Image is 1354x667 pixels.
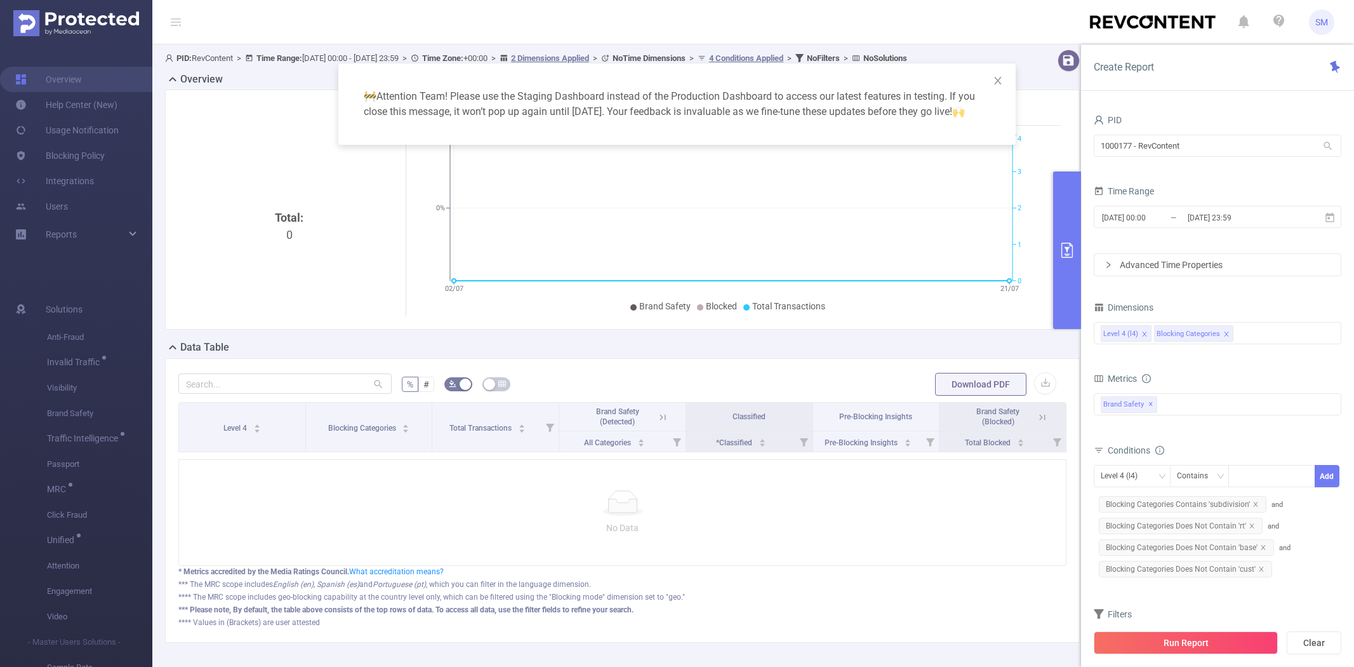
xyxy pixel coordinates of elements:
[1099,561,1272,577] span: Blocking Categories Does Not Contain 'cust'
[1158,473,1166,482] i: icon: down
[1260,544,1266,551] i: icon: close
[1101,466,1146,487] div: Level 4 (l4)
[993,76,1003,86] i: icon: close
[1252,501,1259,508] i: icon: close
[1141,331,1148,339] i: icon: close
[1186,209,1289,226] input: End date
[1094,115,1122,125] span: PID
[1099,539,1274,556] span: Blocking Categories Does Not Contain 'base'
[1101,209,1204,226] input: Start date
[952,105,965,118] span: highfive
[1101,325,1152,342] li: Level 4 (l4)
[1094,544,1291,574] span: and
[1094,501,1283,530] span: and
[1177,466,1217,487] div: Contains
[1094,61,1154,73] span: Create Report
[1157,326,1220,342] div: Blocking Categories
[1094,302,1153,313] span: Dimensions
[1094,631,1278,654] button: Run Report
[1105,261,1112,269] i: icon: right
[1094,374,1137,384] span: Metrics
[1094,254,1341,276] div: icon: rightAdvanced Time Properties
[1315,465,1339,487] button: Add
[1108,445,1164,455] span: Conditions
[354,79,1000,130] div: Attention Team! Please use the Staging Dashboard instead of the Production Dashboard to access ou...
[1287,631,1341,654] button: Clear
[1103,326,1138,342] div: Level 4 (l4)
[1099,518,1263,534] span: Blocking Categories Does Not Contain 'rt'
[1154,325,1233,342] li: Blocking Categories
[1142,374,1151,383] i: icon: info-circle
[1217,473,1225,482] i: icon: down
[364,90,376,102] span: warning
[1094,186,1154,196] span: Time Range
[1258,566,1264,572] i: icon: close
[1094,522,1279,552] span: and
[980,64,1016,99] button: Close
[1223,331,1230,339] i: icon: close
[1094,115,1104,125] i: icon: user
[1148,397,1153,412] span: ✕
[1101,396,1157,413] span: Brand Safety
[1249,523,1255,529] i: icon: close
[1155,446,1164,455] i: icon: info-circle
[1099,496,1266,513] span: Blocking Categories Contains 'subdivision'
[1094,609,1132,619] span: Filters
